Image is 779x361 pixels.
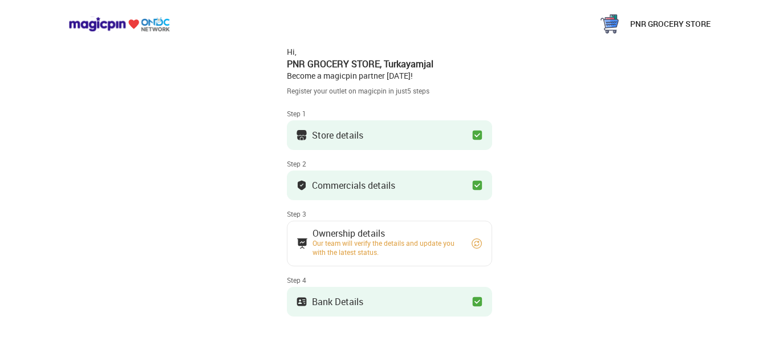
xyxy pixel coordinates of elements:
[472,296,483,307] img: checkbox_green.749048da.svg
[312,299,363,305] div: Bank Details
[312,132,363,138] div: Store details
[630,18,711,30] p: PNR GROCERY STORE
[287,159,492,168] div: Step 2
[287,275,492,285] div: Step 4
[287,120,492,150] button: Store details
[297,238,308,249] img: commercials_icon.983f7837.svg
[598,13,621,35] img: 5MOSOLiGpNBqp7kHVLp7yML04nnkcZbl9jz55SVV6UMuvAS1MveFUDCjnIYmMrjpZmq5Omn7p5r1f4F5NYtA12LGhQ
[287,58,492,70] div: PNR GROCERY STORE , Turkayamjal
[472,180,483,191] img: checkbox_green.749048da.svg
[287,209,492,218] div: Step 3
[287,287,492,317] button: Bank Details
[287,86,492,96] div: Register your outlet on magicpin in just 5 steps
[313,230,461,236] div: Ownership details
[296,296,307,307] img: ownership_icon.37569ceb.svg
[287,109,492,118] div: Step 1
[471,238,482,249] img: refresh_circle.10b5a287.svg
[68,17,170,32] img: ondc-logo-new-small.8a59708e.svg
[296,129,307,141] img: storeIcon.9b1f7264.svg
[296,180,307,191] img: bank_details_tick.fdc3558c.svg
[287,221,492,266] button: Ownership detailsOur team will verify the details and update you with the latest status.
[313,238,461,257] div: Our team will verify the details and update you with the latest status.
[472,129,483,141] img: checkbox_green.749048da.svg
[312,182,395,188] div: Commercials details
[287,171,492,200] button: Commercials details
[287,46,492,82] div: Hi, Become a magicpin partner [DATE]!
